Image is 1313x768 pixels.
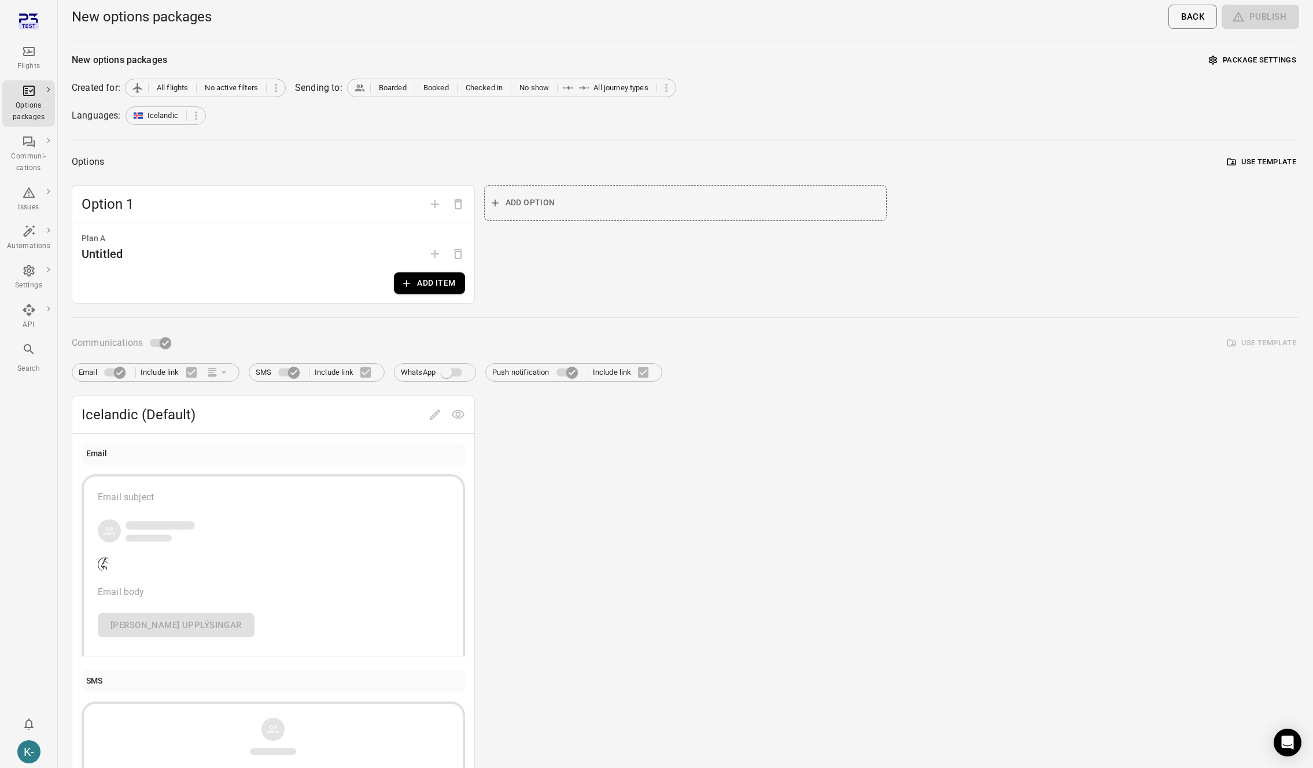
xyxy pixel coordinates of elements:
div: API [7,319,50,331]
label: Push notification [492,361,583,383]
div: Icelandic [126,106,206,125]
div: Untitled [82,245,123,263]
a: Flights [2,41,55,76]
div: Flights [7,61,50,72]
label: Email [79,361,131,383]
label: SMS [256,361,305,383]
span: Boarded [379,82,407,94]
button: Kristinn - avilabs [13,736,45,768]
div: Search [7,363,50,375]
span: Communications [72,335,143,351]
span: Options need to have at least one plan [447,248,470,259]
div: Plan A [82,232,465,245]
div: Issues [7,202,50,213]
span: Add option [423,198,447,209]
span: Delete option [447,198,470,209]
span: Preview [447,408,470,419]
span: Edit [423,408,447,419]
h1: New options packages [72,8,212,26]
div: New options packages [72,53,167,67]
button: Search [2,339,55,378]
label: Include link [593,360,656,385]
span: No show [519,82,549,94]
label: Include link [315,360,378,385]
button: Use template [1225,153,1299,171]
label: WhatsApp [401,361,469,383]
a: Automations [2,221,55,256]
a: Issues [2,182,55,217]
div: Languages: [72,109,121,123]
span: Icelandic [147,110,178,121]
div: K- [17,740,40,763]
a: Settings [2,260,55,295]
div: Automations [7,241,50,252]
span: All journey types [593,82,648,94]
button: Add item [394,272,464,294]
label: Include link [141,360,204,385]
div: BoardedBookedChecked inNo showAll journey types [347,79,676,97]
span: Icelandic (Default) [82,405,423,424]
div: Sending to: [295,81,342,95]
div: Settings [7,280,50,291]
span: Booked [423,82,449,94]
button: Notifications [17,712,40,736]
div: Email [86,448,108,460]
span: Checked in [466,82,503,94]
span: Option 1 [82,195,423,213]
a: API [2,300,55,334]
div: SMS [86,675,102,688]
span: No active filters [205,82,258,94]
span: All flights [157,82,189,94]
span: Add plan [423,248,447,259]
a: Communi-cations [2,131,55,178]
div: Options packages [7,100,50,123]
div: Options [72,154,104,170]
div: All flightsNo active filters [125,79,286,97]
button: Package settings [1206,51,1299,69]
a: Options packages [2,80,55,127]
div: Created for: [72,81,120,95]
button: Back [1168,5,1217,29]
div: Communi-cations [7,151,50,174]
div: Open Intercom Messenger [1274,729,1301,756]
